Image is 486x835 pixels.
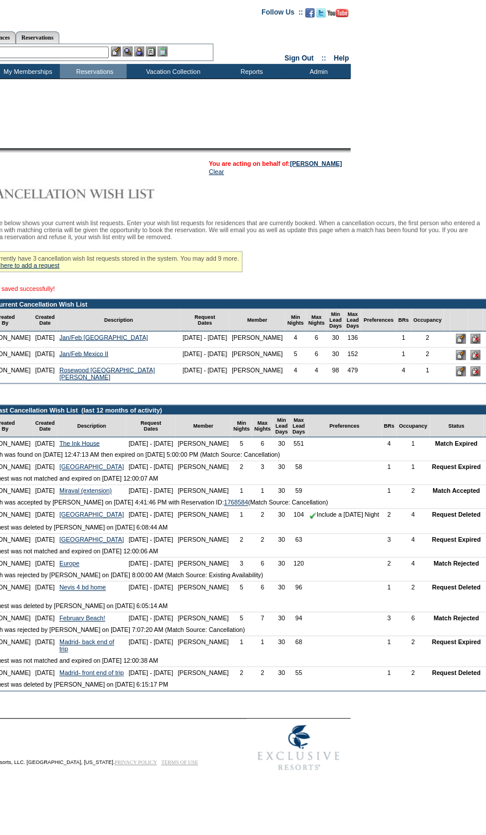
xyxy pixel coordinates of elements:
nobr: Request Expired [432,464,481,471]
td: 6 [306,348,327,364]
a: Nevis 4 bd home [59,584,106,591]
td: 6 [252,582,273,601]
td: 98 [327,364,345,383]
td: 7 [252,613,273,624]
td: 2 [382,558,397,570]
td: 30 [273,534,290,546]
td: Admin [284,64,351,79]
td: Preferences [361,309,396,332]
td: 2 [397,485,430,497]
td: 30 [273,637,290,655]
td: 30 [273,613,290,624]
nobr: [DATE] - [DATE] [129,639,173,646]
td: 2 [397,667,430,679]
td: 2 [231,667,252,679]
td: 1 [396,332,411,348]
td: 2 [411,348,445,364]
td: [PERSON_NAME] [176,558,232,570]
td: 58 [290,461,308,473]
a: Madrid- back end of trip [59,639,114,653]
td: 30 [273,485,290,497]
input: Edit this Request [456,350,466,360]
span: You are acting on behalf of: [209,160,342,167]
td: Reservations [60,64,127,79]
input: Edit this Request [456,367,466,376]
td: 30 [273,461,290,473]
td: 5 [231,438,252,449]
td: 4 [306,364,327,383]
nobr: [DATE] - [DATE] [129,511,173,518]
td: [DATE] [33,438,58,449]
a: Clear [209,168,224,175]
nobr: [DATE] - [DATE] [129,560,173,567]
td: 1 [382,582,397,601]
a: [PERSON_NAME] [290,160,342,167]
input: Delete this Request [471,334,481,344]
td: 2 [231,461,252,473]
a: February Beach! [59,615,105,622]
td: Max Nights [306,309,327,332]
td: 5 [285,348,306,364]
img: chkSmaller.gif [310,513,317,520]
nobr: Request Deleted [432,511,481,518]
td: Occupancy [397,415,430,438]
nobr: Request Expired [432,536,481,543]
td: 2 [397,637,430,655]
nobr: Match Expired [435,440,478,447]
td: 2 [231,534,252,546]
input: Delete this Request [471,367,481,376]
a: Help [334,54,349,62]
td: 2 [397,582,430,601]
img: b_calculator.gif [158,47,168,56]
td: 551 [290,438,308,449]
td: 2 [252,534,273,546]
td: 1 [397,461,430,473]
td: [DATE] [33,509,58,521]
td: 136 [345,332,362,348]
td: [DATE] [33,667,58,679]
td: 104 [290,509,308,521]
td: 1 [231,509,252,521]
nobr: [DATE] - [DATE] [129,488,173,495]
td: Min Lead Days [327,309,345,332]
td: [DATE] [33,332,58,348]
td: 30 [327,332,345,348]
nobr: [DATE] - [DATE] [129,440,173,447]
td: 1 [382,667,397,679]
a: Europe [59,560,79,567]
td: 30 [273,438,290,449]
nobr: Request Deleted [432,584,481,591]
td: 30 [273,667,290,679]
td: [DATE] [33,364,58,383]
td: [PERSON_NAME] [176,509,232,521]
td: 1 [382,461,397,473]
img: Subscribe to our YouTube Channel [328,9,349,17]
img: Exclusive Resorts [247,719,351,777]
a: 1768584 [224,499,249,506]
td: 1 [411,364,445,383]
img: View [123,47,133,56]
td: 6 [252,438,273,449]
nobr: Match Accepted [433,488,480,495]
td: [PERSON_NAME] [176,637,232,655]
a: Jan/Feb [GEOGRAPHIC_DATA] [59,334,148,341]
td: 3 [252,461,273,473]
a: [GEOGRAPHIC_DATA] [59,536,124,543]
td: [DATE] [33,461,58,473]
a: Sign Out [285,54,314,62]
td: 5 [231,613,252,624]
td: [PERSON_NAME] [176,582,232,601]
nobr: [DATE] - [DATE] [129,670,173,677]
td: Member [230,309,286,332]
td: 3 [382,534,397,546]
td: 30 [273,558,290,570]
td: 1 [382,485,397,497]
td: Created Date [33,415,58,438]
td: [PERSON_NAME] [176,613,232,624]
td: Occupancy [411,309,445,332]
a: Become our fan on Facebook [306,12,315,19]
a: TERMS OF USE [162,760,198,766]
img: b_edit.gif [111,47,121,56]
td: 479 [345,364,362,383]
td: 1 [382,637,397,655]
